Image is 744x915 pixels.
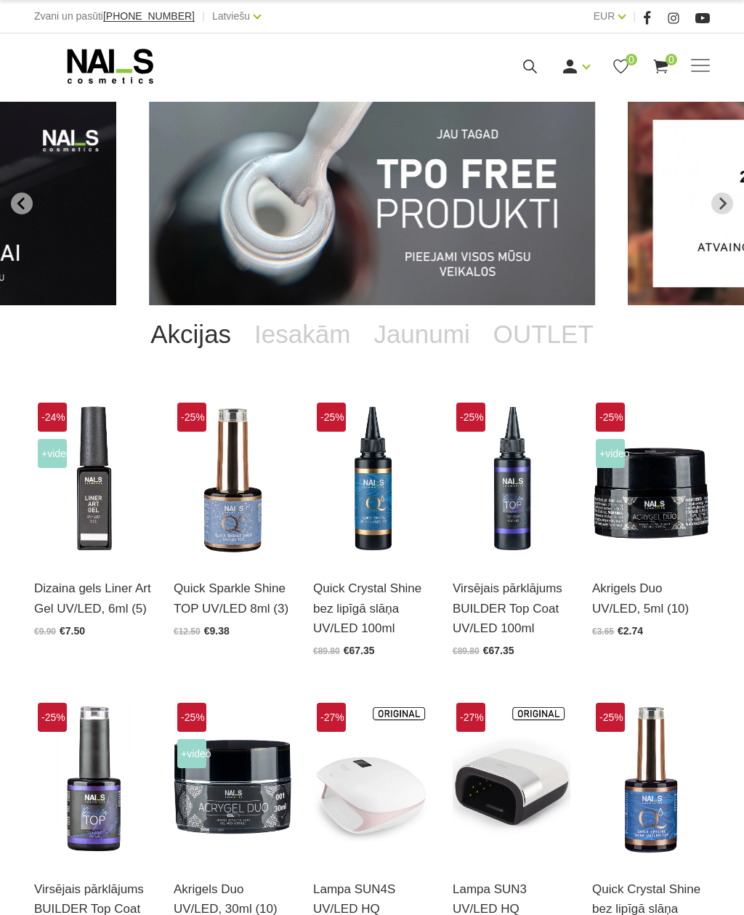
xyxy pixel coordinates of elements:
span: -27% [456,703,485,732]
span: €7.50 [60,625,85,637]
span: | [202,7,205,25]
span: +Video [38,439,67,468]
a: Dizaina gels Liner Art Gel UV/LED, 6ml (5) [34,579,152,618]
button: Next slide [711,193,733,214]
img: Builder Top virsējais pārklājums bez lipīgā slāņa gellakas/gela pārklājuma izlīdzināšanai un nost... [34,699,152,861]
a: Latviešu [212,7,250,25]
span: +Video [596,439,625,468]
img: Virsējais pārklājums bez lipīgā slāņa un UV zilā pārklājuma. Nodrošina izcilu spīdumu manikīram l... [313,399,431,561]
span: €2.74 [618,625,643,637]
img: Builder Top virsējais pārklājums bez lipīgā slāņa gēllakas/gēla pārklājuma izlīdzināšanai un nost... [453,399,570,561]
span: €9.38 [204,625,230,637]
span: €9.90 [34,626,56,637]
img: Virsējais pārklājums bez lipīgā slāņa un UV zilā pārklājuma. Nodrošina izcilu spīdumu manikīram l... [592,699,710,861]
li: 1 of 13 [149,102,595,305]
a: OUTLET [482,305,605,363]
span: 0 [666,54,677,65]
span: -25% [177,703,206,732]
span: -24% [38,403,67,432]
img: Tips:UV LAMPAZīmola nosaukums:SUNUVModeļa numurs: SUNUV4Profesionālā UV/Led lampa.Garantija: 1 ga... [313,699,431,861]
span: -25% [596,703,625,732]
img: Kas ir AKRIGELS “DUO GEL” un kādas problēmas tas risina?• Tas apvieno ērti modelējamā akrigela un... [592,399,710,561]
span: [PHONE_NUMBER] [103,10,195,22]
a: 0 [612,57,630,76]
a: 0 [652,57,670,76]
span: -25% [38,703,67,732]
a: [PHONE_NUMBER] [103,11,195,22]
button: Go to last slide [11,193,33,214]
span: -25% [177,403,206,432]
a: Akcijas [139,305,243,363]
a: Virsējais pārklājums BUILDER Top Coat UV/LED 100ml [453,579,570,638]
a: Quick Crystal Shine bez lipīgā slāņa UV/LED 100ml [313,579,431,638]
span: €3.65 [592,626,614,637]
a: Akrigels Duo UV/LED, 5ml (10) [592,579,710,618]
span: -25% [456,403,485,432]
span: 0 [626,54,637,65]
span: €12.50 [174,626,201,637]
a: Iesakām [243,305,362,363]
img: Liner Art Gel - UV/LED dizaina gels smalku, vienmērīgu, pigmentētu līniju zīmēšanai.Lielisks palī... [34,399,152,561]
img: Modelis: SUNUV 3Jauda: 48WViļņu garums: 365+405nmKalpošanas ilgums: 50000 HRSPogas vadība:10s/30s... [453,699,570,861]
a: Quick Sparkle Shine TOP UV/LED 8ml (3) [174,579,291,618]
div: Zvani un pasūti [34,7,195,25]
span: €89.80 [453,646,480,656]
span: -25% [317,403,346,432]
img: Virsējais pārklājums bez lipīgā slāņa ar mirdzuma efektu.Pieejami 3 veidi:* Starlight - ar smalkā... [174,399,291,561]
span: +Video [177,739,206,768]
span: €67.35 [483,645,514,656]
span: €67.35 [344,645,375,656]
span: | [633,7,636,25]
span: -25% [596,403,625,432]
a: EUR [594,7,615,25]
img: Kas ir AKRIGELS “DUO GEL” un kādas problēmas tas risina?• Tas apvieno ērti modelējamā akrigela un... [174,699,291,861]
span: €89.80 [313,646,340,656]
a: Jaunumi [362,305,481,363]
span: -27% [317,703,346,732]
